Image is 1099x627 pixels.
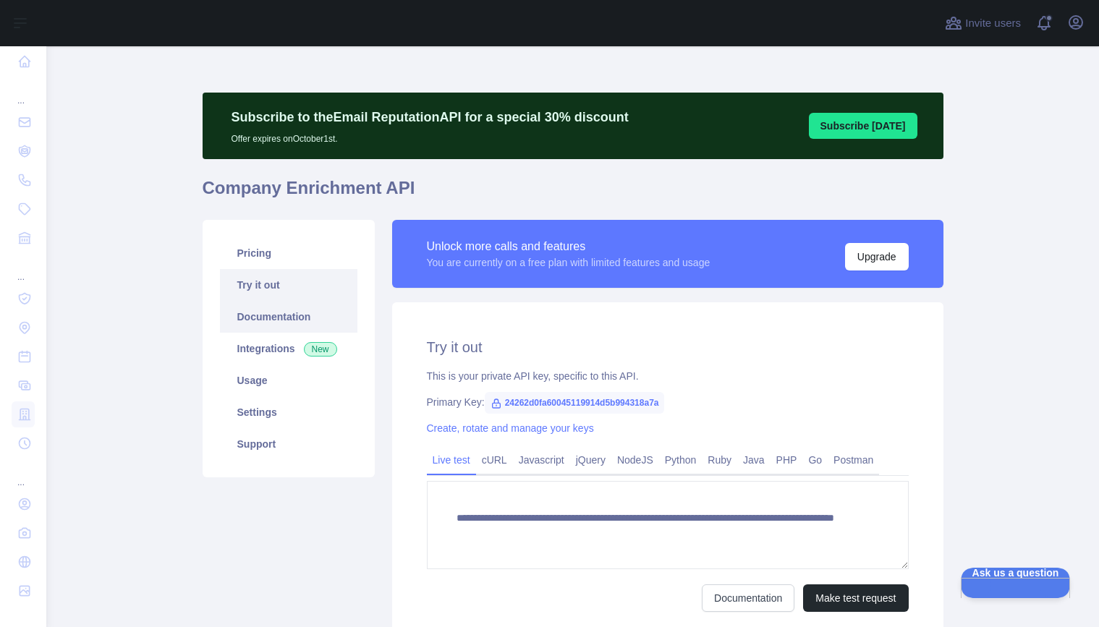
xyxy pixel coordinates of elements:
[220,237,357,269] a: Pricing
[845,243,909,270] button: Upgrade
[427,238,710,255] div: Unlock more calls and features
[12,459,35,488] div: ...
[427,448,476,472] a: Live test
[427,255,710,270] div: You are currently on a free plan with limited features and usage
[961,568,1070,598] iframe: Help Scout Beacon - Open
[942,12,1024,35] button: Invite users
[702,584,794,612] a: Documentation
[232,127,629,145] p: Offer expires on October 1st.
[220,428,357,460] a: Support
[570,448,611,472] a: jQuery
[802,448,828,472] a: Go
[427,422,594,434] a: Create, rotate and manage your keys
[828,448,879,472] a: Postman
[803,584,908,612] button: Make test request
[304,342,337,357] span: New
[203,176,943,211] h1: Company Enrichment API
[427,369,909,383] div: This is your private API key, specific to this API.
[737,448,771,472] a: Java
[513,448,570,472] a: Javascript
[809,113,917,139] button: Subscribe [DATE]
[220,269,357,301] a: Try it out
[611,448,659,472] a: NodeJS
[771,448,803,472] a: PHP
[12,77,35,106] div: ...
[220,396,357,428] a: Settings
[659,448,703,472] a: Python
[476,448,513,472] a: cURL
[485,392,665,414] span: 24262d0fa60045119914d5b994318a7a
[220,333,357,364] a: Integrations New
[12,254,35,283] div: ...
[220,301,357,333] a: Documentation
[702,448,737,472] a: Ruby
[220,364,357,396] a: Usage
[232,107,629,127] p: Subscribe to the Email Reputation API for a special 30 % discount
[965,15,1021,32] span: Invite users
[427,337,909,357] h2: Try it out
[427,395,909,409] div: Primary Key:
